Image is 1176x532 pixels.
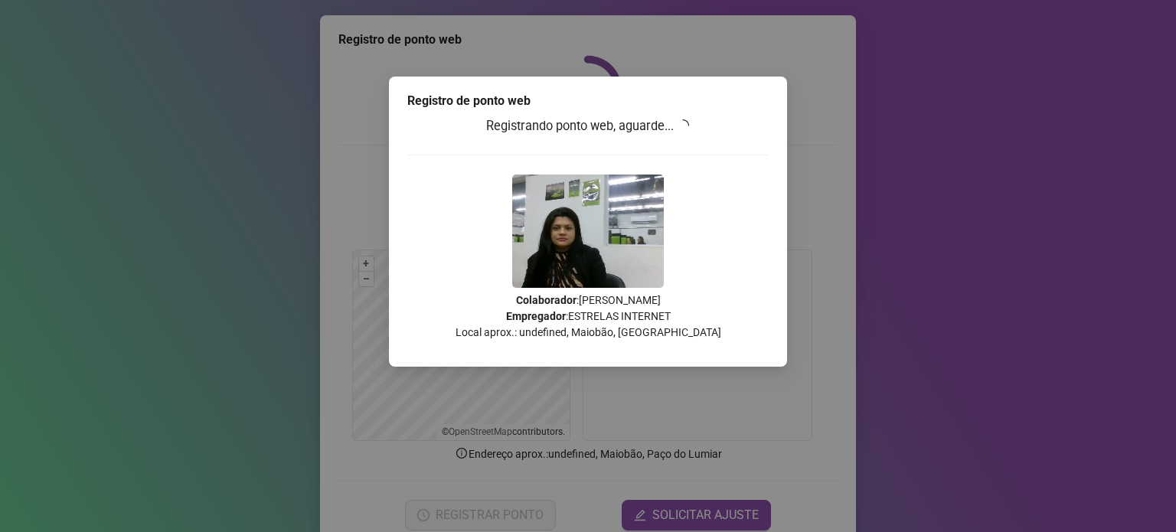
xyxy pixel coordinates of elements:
p: : [PERSON_NAME] : ESTRELAS INTERNET Local aprox.: undefined, Maiobão, [GEOGRAPHIC_DATA] [407,292,769,341]
strong: Colaborador [516,294,577,306]
img: Z [512,175,664,288]
div: Registro de ponto web [407,92,769,110]
span: loading [675,118,691,134]
h3: Registrando ponto web, aguarde... [407,116,769,136]
strong: Empregador [506,310,566,322]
